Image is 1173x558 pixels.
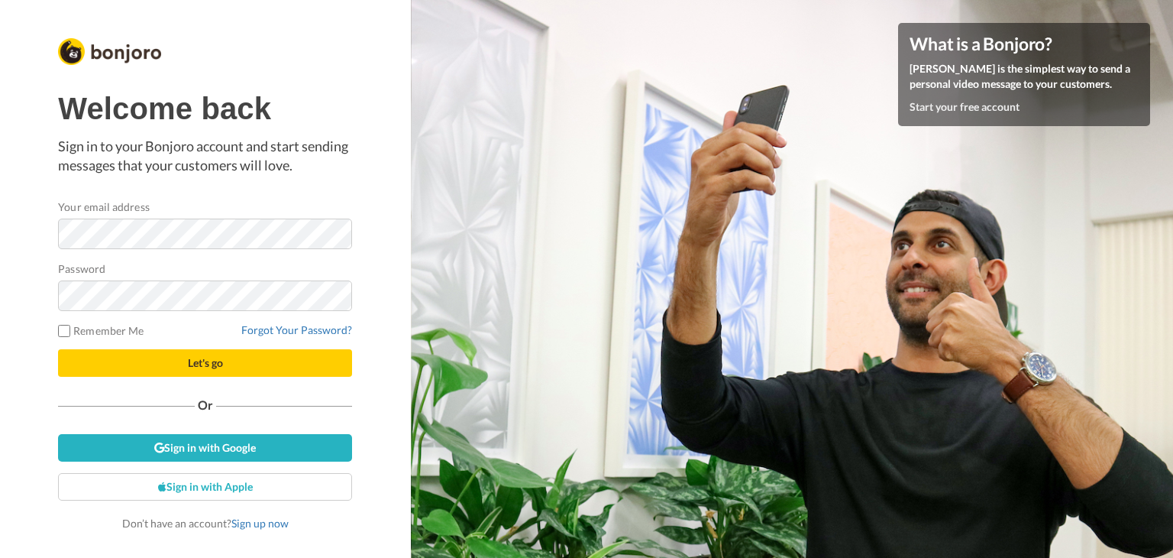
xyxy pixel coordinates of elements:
[241,323,352,336] a: Forgot Your Password?
[58,261,105,277] label: Password
[58,473,352,501] a: Sign in with Apple
[910,34,1139,54] h4: What is a Bonjoro?
[58,349,352,377] button: Let's go
[195,400,216,410] span: Or
[58,323,144,339] label: Remember Me
[231,517,289,530] a: Sign up now
[910,61,1139,92] p: [PERSON_NAME] is the simplest way to send a personal video message to your customers.
[188,356,223,369] span: Let's go
[58,434,352,462] a: Sign in with Google
[58,325,70,337] input: Remember Me
[58,92,352,125] h1: Welcome back
[910,100,1020,113] a: Start your free account
[58,199,149,215] label: Your email address
[58,137,352,176] p: Sign in to your Bonjoro account and start sending messages that your customers will love.
[122,517,289,530] span: Don’t have an account?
